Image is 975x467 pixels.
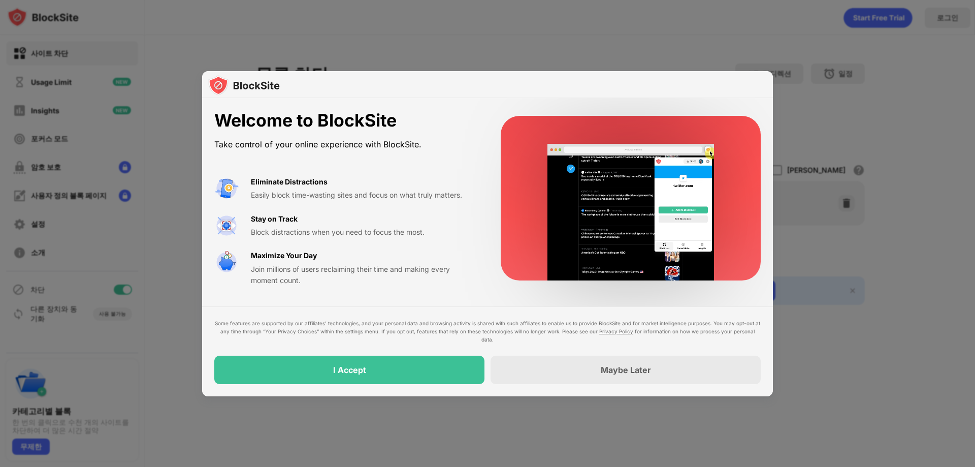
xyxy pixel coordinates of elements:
div: Take control of your online experience with BlockSite. [214,137,476,152]
div: Join millions of users reclaiming their time and making every moment count. [251,264,476,287]
div: Block distractions when you need to focus the most. [251,227,476,238]
img: value-avoid-distractions.svg [214,176,239,201]
img: logo-blocksite.svg [208,75,280,96]
div: Some features are supported by our affiliates’ technologies, and your personal data and browsing ... [214,319,761,344]
div: Easily block time-wasting sites and focus on what truly matters. [251,190,476,201]
div: Welcome to BlockSite [214,110,476,131]
div: Maximize Your Day [251,250,317,261]
img: value-safe-time.svg [214,250,239,274]
div: Maybe Later [601,365,651,375]
div: Stay on Track [251,213,298,225]
div: Eliminate Distractions [251,176,328,188]
div: I Accept [333,365,366,375]
a: Privacy Policy [599,328,633,334]
img: value-focus.svg [214,213,239,238]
